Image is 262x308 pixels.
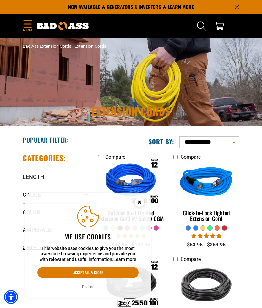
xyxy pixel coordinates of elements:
[23,136,69,144] h2: Popular Filter:
[23,106,239,116] h1: Extension Cords
[23,244,54,251] a: Clear All Filters
[23,226,52,234] span: Amperage
[23,245,51,250] span: Clear All Filters
[113,257,136,262] a: Learn more
[23,28,32,32] span: Menu
[23,168,89,185] summary: Length
[80,284,96,290] button: Decline
[23,209,40,216] span: Color
[4,290,18,304] div: Accessibility Menu
[181,154,201,160] span: Compare
[98,163,164,225] a: Outdoor Dual Lighted Extension Cord w/ Safety CGM Outdoor Dual Lighted Extension Cord w/ Safety CGM
[191,233,221,239] span: 4.87 stars
[37,22,89,30] img: Bad Ass Extension Cords
[37,233,139,241] h2: We use cookies
[23,221,89,239] summary: Amperage
[149,137,174,146] label: Sort by:
[173,153,240,213] img: blue
[74,44,106,49] span: Extension Cords
[98,153,164,213] img: Outdoor Dual Lighted Extension Cord w/ Safety CGM
[25,193,151,298] aside: Cookie Consent
[197,21,207,31] summary: Search
[23,203,89,221] summary: Color
[173,163,239,225] a: blue Click-to-Lock Lighted Extension Cord
[72,44,74,49] span: ›
[173,241,239,249] div: $53.95 - $253.95
[23,19,32,34] summary: Menu
[173,210,239,221] div: Click-to-Lock Lighted Extension Cord
[23,43,239,50] nav: breadcrumbs
[23,44,71,49] a: Bad Ass Extension Cords
[23,186,89,203] summary: Gauge
[37,267,139,278] button: Accept all & close
[23,191,41,198] span: Gauge
[23,173,44,180] span: Length
[37,246,139,262] p: This website uses cookies to give you the most awesome browsing experience and provide you with r...
[23,153,66,163] h2: Categories:
[105,154,125,160] span: Compare
[181,256,201,262] span: Compare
